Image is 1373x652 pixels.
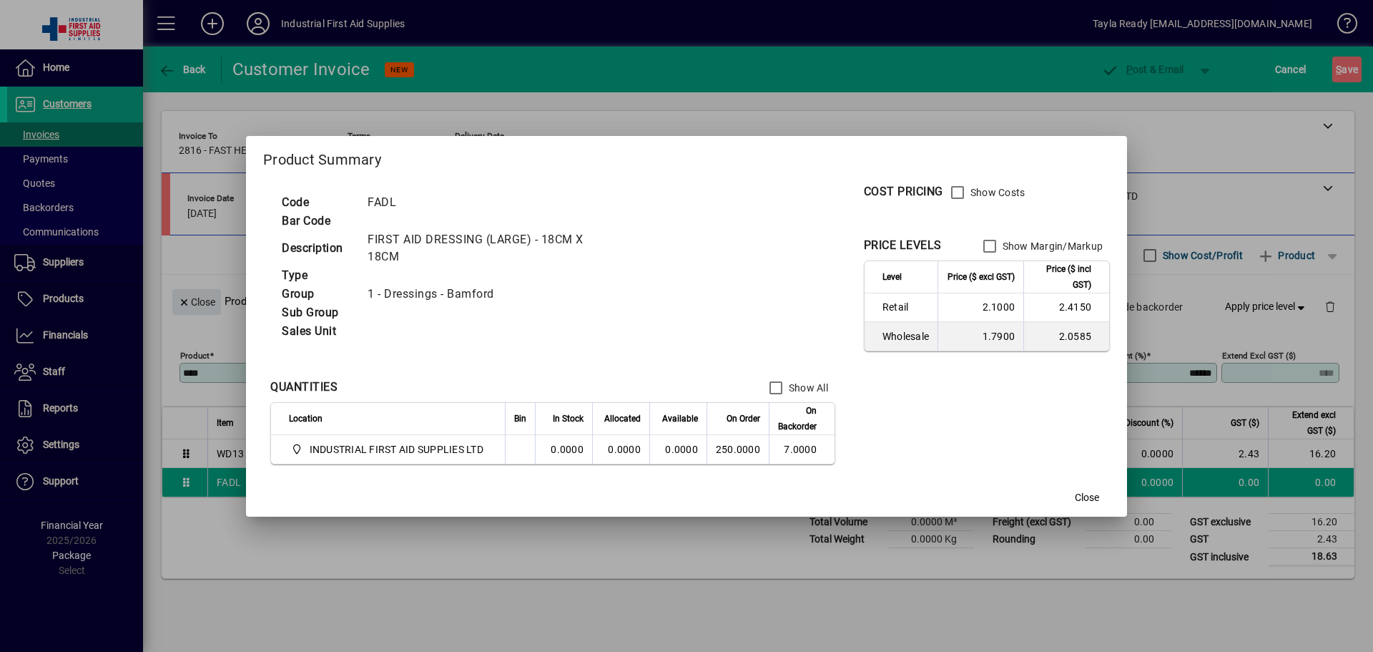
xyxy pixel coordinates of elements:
[535,435,592,464] td: 0.0000
[360,193,621,212] td: FADL
[716,444,760,455] span: 250.0000
[727,411,760,427] span: On Order
[1033,261,1091,293] span: Price ($ incl GST)
[360,285,621,303] td: 1 - Dressings - Bamford
[968,185,1025,200] label: Show Costs
[882,329,929,344] span: Wholesale
[275,322,360,341] td: Sales Unit
[310,442,483,457] span: INDUSTRIAL FIRST AID SUPPLIES LTD
[553,411,584,427] span: In Stock
[360,230,621,266] td: FIRST AID DRESSING (LARGE) - 18CM X 18CM
[514,411,526,427] span: Bin
[1075,490,1099,505] span: Close
[275,193,360,212] td: Code
[275,285,360,303] td: Group
[275,212,360,230] td: Bar Code
[882,300,929,314] span: Retail
[604,411,641,427] span: Allocated
[1064,485,1110,511] button: Close
[938,293,1023,322] td: 2.1000
[289,441,489,458] span: INDUSTRIAL FIRST AID SUPPLIES LTD
[1000,239,1103,253] label: Show Margin/Markup
[662,411,698,427] span: Available
[864,183,943,200] div: COST PRICING
[864,237,942,254] div: PRICE LEVELS
[786,381,828,395] label: Show All
[778,403,817,434] span: On Backorder
[275,266,360,285] td: Type
[948,269,1015,285] span: Price ($ excl GST)
[882,269,902,285] span: Level
[938,322,1023,351] td: 1.7900
[592,435,649,464] td: 0.0000
[270,379,338,396] div: QUANTITIES
[1023,293,1109,322] td: 2.4150
[649,435,707,464] td: 0.0000
[769,435,835,464] td: 7.0000
[275,303,360,322] td: Sub Group
[246,136,1127,177] h2: Product Summary
[1023,322,1109,351] td: 2.0585
[289,411,323,427] span: Location
[275,230,360,266] td: Description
